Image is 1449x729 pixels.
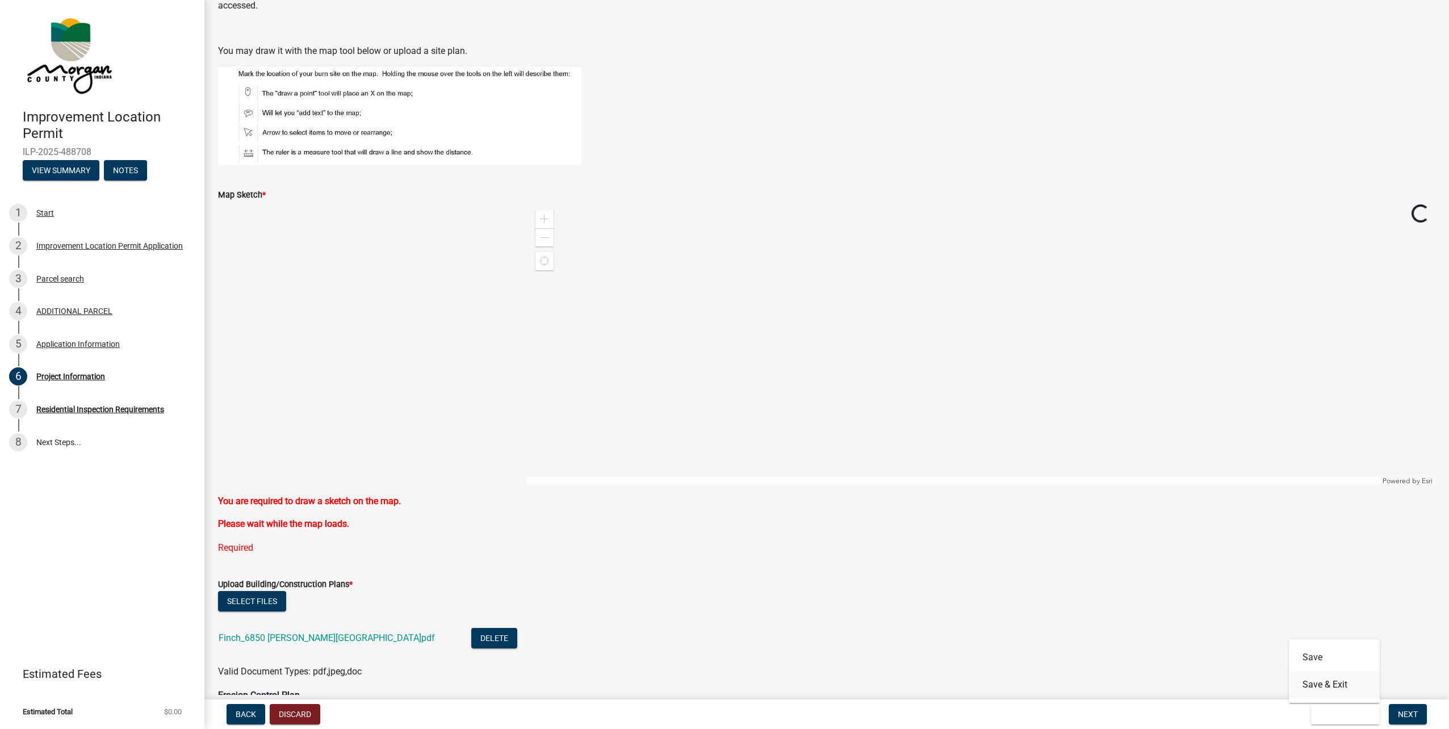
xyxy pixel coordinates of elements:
[1422,477,1433,485] a: Esri
[535,252,554,270] div: Find my location
[219,632,435,643] a: Finch_6850 [PERSON_NAME][GEOGRAPHIC_DATA]pdf
[218,67,581,165] img: map_tools-sm_9c903488-6d06-459d-9e87-41fdf6e21155.jpg
[36,275,84,283] div: Parcel search
[9,270,27,288] div: 3
[218,495,1435,508] p: You are required to draw a sketch on the map.
[1389,704,1427,724] button: Next
[36,405,164,413] div: Residential Inspection Requirements
[9,302,27,320] div: 4
[9,237,27,255] div: 2
[23,708,73,715] span: Estimated Total
[23,12,114,97] img: Morgan County, Indiana
[218,541,1435,555] div: Required
[9,400,27,418] div: 7
[23,146,182,157] span: ILP-2025-488708
[23,109,195,142] h4: Improvement Location Permit
[1320,710,1364,719] span: Save & Exit
[236,710,256,719] span: Back
[471,628,517,648] button: Delete
[36,242,183,250] div: Improvement Location Permit Application
[218,517,1435,531] p: Please wait while the map loads.
[218,581,353,589] label: Upload Building/Construction Plans
[9,204,27,222] div: 1
[9,663,186,685] a: Estimated Fees
[1398,710,1418,719] span: Next
[36,340,120,348] div: Application Information
[535,228,554,246] div: Zoom out
[9,433,27,451] div: 8
[227,704,265,724] button: Back
[9,367,27,386] div: 6
[164,708,182,715] span: $0.00
[104,160,147,181] button: Notes
[1289,639,1380,703] div: Save & Exit
[218,191,266,199] label: Map Sketch
[535,210,554,228] div: Zoom in
[218,591,286,611] button: Select files
[36,307,112,315] div: ADDITIONAL PARCEL
[218,666,362,677] span: Valid Document Types: pdf,jpeg,doc
[218,690,300,701] strong: Erosion Control Plan
[104,166,147,175] wm-modal-confirm: Notes
[218,44,1435,58] p: You may draw it with the map tool below or upload a site plan.
[471,634,517,644] wm-modal-confirm: Delete Document
[23,166,99,175] wm-modal-confirm: Summary
[9,335,27,353] div: 5
[36,372,105,380] div: Project Information
[270,704,320,724] button: Discard
[1311,704,1380,724] button: Save & Exit
[1380,476,1435,485] div: Powered by
[36,209,54,217] div: Start
[1289,644,1380,671] button: Save
[23,160,99,181] button: View Summary
[1289,671,1380,698] button: Save & Exit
